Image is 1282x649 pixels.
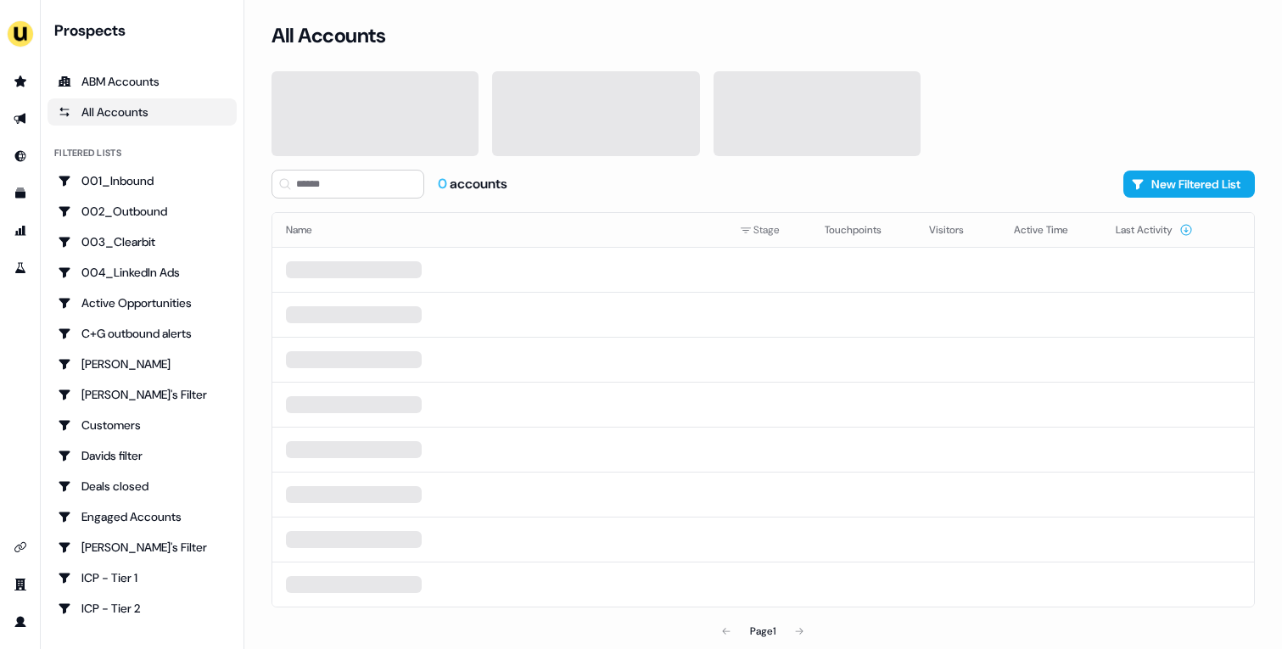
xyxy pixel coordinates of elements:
[7,534,34,561] a: Go to integrations
[48,473,237,500] a: Go to Deals closed
[740,221,798,238] div: Stage
[48,320,237,347] a: Go to C+G outbound alerts
[7,180,34,207] a: Go to templates
[48,259,237,286] a: Go to 004_LinkedIn Ads
[58,600,227,617] div: ICP - Tier 2
[58,73,227,90] div: ABM Accounts
[58,203,227,220] div: 002_Outbound
[438,175,507,193] div: accounts
[48,381,237,408] a: Go to Charlotte's Filter
[750,623,775,640] div: Page 1
[7,217,34,244] a: Go to attribution
[58,172,227,189] div: 001_Inbound
[58,294,227,311] div: Active Opportunities
[58,508,227,525] div: Engaged Accounts
[58,104,227,120] div: All Accounts
[48,98,237,126] a: All accounts
[48,198,237,225] a: Go to 002_Outbound
[48,411,237,439] a: Go to Customers
[58,325,227,342] div: C+G outbound alerts
[48,228,237,255] a: Go to 003_Clearbit
[48,442,237,469] a: Go to Davids filter
[272,213,726,247] th: Name
[48,503,237,530] a: Go to Engaged Accounts
[58,569,227,586] div: ICP - Tier 1
[58,539,227,556] div: [PERSON_NAME]'s Filter
[7,105,34,132] a: Go to outbound experience
[7,571,34,598] a: Go to team
[58,478,227,495] div: Deals closed
[48,534,237,561] a: Go to Geneviève's Filter
[825,215,902,245] button: Touchpoints
[1014,215,1089,245] button: Active Time
[929,215,984,245] button: Visitors
[1116,215,1193,245] button: Last Activity
[58,386,227,403] div: [PERSON_NAME]'s Filter
[48,167,237,194] a: Go to 001_Inbound
[54,20,237,41] div: Prospects
[7,608,34,635] a: Go to profile
[48,350,237,378] a: Go to Charlotte Stone
[48,564,237,591] a: Go to ICP - Tier 1
[58,264,227,281] div: 004_LinkedIn Ads
[272,23,385,48] h3: All Accounts
[58,447,227,464] div: Davids filter
[48,595,237,622] a: Go to ICP - Tier 2
[7,255,34,282] a: Go to experiments
[7,143,34,170] a: Go to Inbound
[48,289,237,316] a: Go to Active Opportunities
[48,68,237,95] a: ABM Accounts
[438,175,450,193] span: 0
[7,68,34,95] a: Go to prospects
[58,355,227,372] div: [PERSON_NAME]
[58,233,227,250] div: 003_Clearbit
[58,417,227,434] div: Customers
[1123,171,1255,198] button: New Filtered List
[54,146,121,160] div: Filtered lists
